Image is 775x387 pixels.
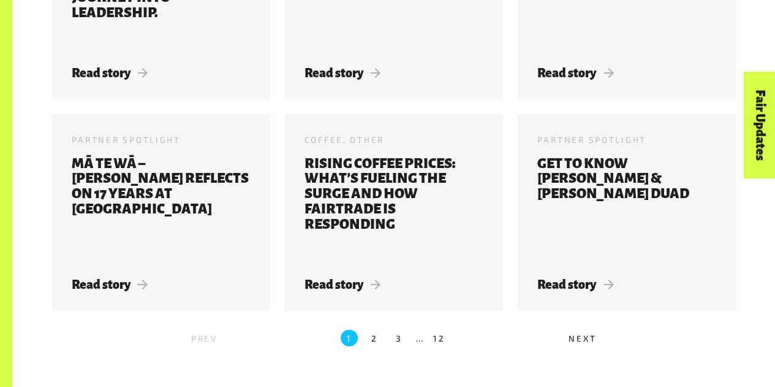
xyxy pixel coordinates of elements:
[304,66,381,80] span: Read story
[416,330,425,347] li: …
[72,156,251,262] h3: Mā Te Wā – [PERSON_NAME] reflects on 17 years at [GEOGRAPHIC_DATA]
[285,114,503,311] a: Coffee, Other Rising Coffee Prices: What’s fueling the surge and how Fairtrade is responding Read...
[537,156,716,262] h3: Get to know [PERSON_NAME] & [PERSON_NAME] Duad
[72,278,148,291] span: Read story
[72,66,148,80] span: Read story
[569,333,596,343] span: Next
[72,134,181,145] span: Partner Spotlight
[391,330,407,347] label: 3
[304,278,381,291] span: Read story
[341,330,357,347] label: 1
[366,330,382,347] label: 2
[52,114,270,311] a: Partner Spotlight Mā Te Wā – [PERSON_NAME] reflects on 17 years at [GEOGRAPHIC_DATA] Read story
[537,134,646,145] span: Partner Spotlight
[537,278,614,291] span: Read story
[304,134,384,145] span: Coffee, Other
[518,114,736,311] a: Partner Spotlight Get to know [PERSON_NAME] & [PERSON_NAME] Duad Read story
[304,156,483,262] h3: Rising Coffee Prices: What’s fueling the surge and how Fairtrade is responding
[537,66,614,80] span: Read story
[433,330,445,347] label: 12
